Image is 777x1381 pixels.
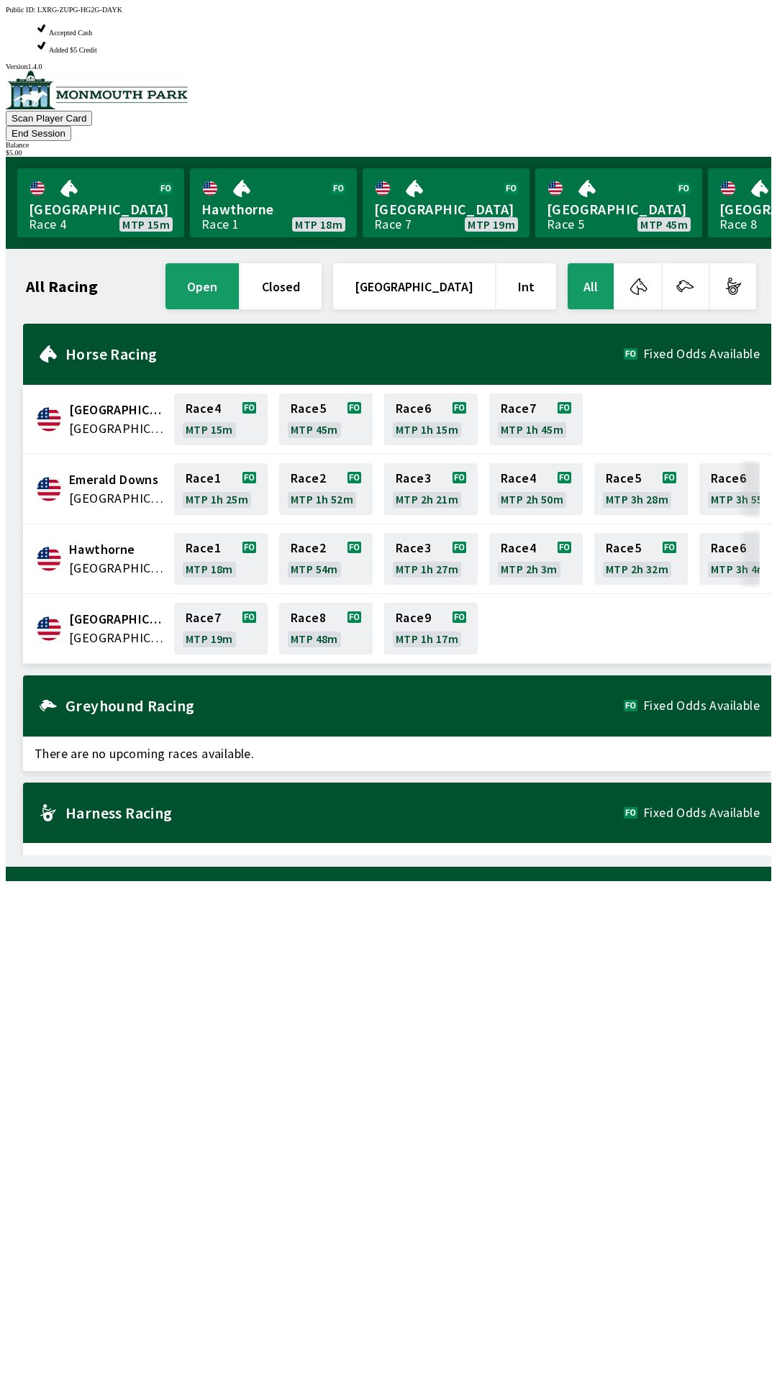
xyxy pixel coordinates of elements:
span: Canterbury Park [69,401,165,419]
span: MTP 2h 3m [501,563,558,575]
div: Race 4 [29,219,66,230]
span: MTP 18m [186,563,233,575]
span: Accepted Cash [49,29,92,37]
span: Race 5 [606,473,641,484]
a: Race3MTP 2h 21m [384,463,478,515]
a: Race5MTP 3h 28m [594,463,688,515]
a: [GEOGRAPHIC_DATA]Race 5MTP 45m [535,168,702,237]
span: MTP 1h 25m [186,493,248,505]
span: Race 3 [396,542,431,554]
span: Race 4 [501,473,536,484]
div: Balance [6,141,771,149]
a: Race4MTP 2h 50m [489,463,583,515]
a: Race7MTP 19m [174,603,268,655]
a: Race1MTP 18m [174,533,268,585]
a: Race9MTP 1h 17m [384,603,478,655]
h2: Horse Racing [65,348,624,360]
span: [GEOGRAPHIC_DATA] [374,200,518,219]
span: Hawthorne [201,200,345,219]
span: There are no upcoming races available. [23,737,771,771]
h2: Greyhound Racing [65,700,624,711]
span: Race 6 [396,403,431,414]
span: MTP 1h 45m [501,424,563,435]
span: MTP 2h 50m [501,493,563,505]
span: Race 2 [291,542,326,554]
span: MTP 1h 52m [291,493,353,505]
span: MTP 1h 27m [396,563,458,575]
span: Race 5 [291,403,326,414]
span: Monmouth Park [69,610,165,629]
span: LXRG-ZUPG-HG2G-DAYK [37,6,122,14]
span: United States [69,629,165,647]
span: Fixed Odds Available [643,348,760,360]
span: There are no upcoming races available. [23,843,771,878]
span: MTP 3h 28m [606,493,668,505]
span: Race 3 [396,473,431,484]
span: Race 1 [186,542,221,554]
span: MTP 15m [186,424,233,435]
span: MTP 1h 15m [396,424,458,435]
button: End Session [6,126,71,141]
span: Race 8 [291,612,326,624]
span: MTP 45m [640,219,688,230]
div: Race 1 [201,219,239,230]
button: Int [496,263,556,309]
span: MTP 15m [122,219,170,230]
a: Race6MTP 1h 15m [384,393,478,445]
a: Race8MTP 48m [279,603,373,655]
span: MTP 19m [186,633,233,644]
span: [GEOGRAPHIC_DATA] [29,200,173,219]
span: MTP 3h 4m [711,563,768,575]
span: Fixed Odds Available [643,700,760,711]
span: Race 4 [501,542,536,554]
button: [GEOGRAPHIC_DATA] [333,263,495,309]
span: Race 5 [606,542,641,554]
span: Race 6 [711,473,746,484]
span: [GEOGRAPHIC_DATA] [547,200,691,219]
span: MTP 1h 17m [396,633,458,644]
button: open [165,263,239,309]
a: Race3MTP 1h 27m [384,533,478,585]
span: Race 6 [711,542,746,554]
span: Emerald Downs [69,470,165,489]
button: closed [240,263,322,309]
a: Race5MTP 2h 32m [594,533,688,585]
span: MTP 2h 32m [606,563,668,575]
a: Race1MTP 1h 25m [174,463,268,515]
span: MTP 48m [291,633,338,644]
span: Hawthorne [69,540,165,559]
a: [GEOGRAPHIC_DATA]Race 4MTP 15m [17,168,184,237]
span: Race 7 [186,612,221,624]
div: $ 5.00 [6,149,771,157]
h2: Harness Racing [65,807,624,819]
div: Version 1.4.0 [6,63,771,70]
a: [GEOGRAPHIC_DATA]Race 7MTP 19m [363,168,530,237]
a: Race4MTP 2h 3m [489,533,583,585]
button: Scan Player Card [6,111,92,126]
a: Race5MTP 45m [279,393,373,445]
span: MTP 3h 55m [711,493,773,505]
button: All [568,263,614,309]
a: Race2MTP 54m [279,533,373,585]
span: MTP 18m [295,219,342,230]
span: United States [69,419,165,438]
div: Race 7 [374,219,412,230]
a: Race2MTP 1h 52m [279,463,373,515]
a: HawthorneRace 1MTP 18m [190,168,357,237]
div: Race 8 [719,219,757,230]
span: Race 1 [186,473,221,484]
span: Added $5 Credit [49,46,97,54]
a: Race7MTP 1h 45m [489,393,583,445]
h1: All Racing [26,281,98,292]
div: Race 5 [547,219,584,230]
span: Fixed Odds Available [643,807,760,819]
a: Race4MTP 15m [174,393,268,445]
span: MTP 45m [291,424,338,435]
div: Public ID: [6,6,771,14]
span: Race 2 [291,473,326,484]
span: United States [69,489,165,508]
span: MTP 19m [468,219,515,230]
span: Race 7 [501,403,536,414]
img: venue logo [6,70,188,109]
span: Race 9 [396,612,431,624]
